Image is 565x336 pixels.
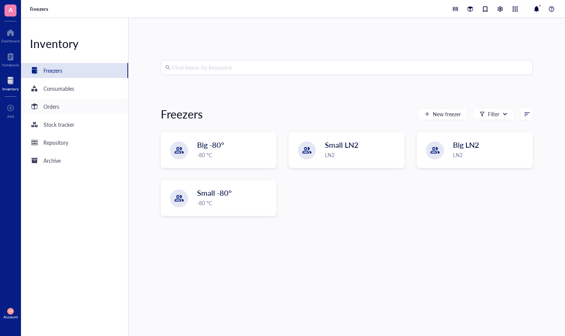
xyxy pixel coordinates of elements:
a: Inventory [2,75,19,91]
div: Notebook [2,63,19,67]
div: Freezers [43,66,62,75]
div: Account [3,315,18,319]
span: Small LN2 [325,139,359,150]
button: New freezer [418,108,467,120]
div: Inventory [2,87,19,91]
a: Stock tracker [21,117,128,132]
a: Notebook [2,51,19,67]
div: -80 °C [197,151,272,159]
div: LN2 [453,151,528,159]
span: New freezer [433,111,461,117]
div: Orders [43,102,59,111]
div: Add [7,114,14,118]
a: Dashboard [1,27,20,43]
span: Big LN2 [453,139,479,150]
div: Filter [488,110,499,118]
a: Orders [21,99,128,114]
div: Inventory [21,36,128,51]
a: Freezers [30,6,50,12]
a: Consumables [21,81,128,96]
span: Small -80° [197,187,232,198]
div: Repository [43,138,68,147]
a: Freezers [21,63,128,78]
span: A [9,5,13,14]
div: LN2 [325,151,400,159]
span: VP [9,309,12,313]
div: Freezers [161,106,203,121]
a: Repository [21,135,128,150]
span: Big -80° [197,139,224,150]
div: Consumables [43,84,74,93]
a: Archive [21,153,128,168]
div: -80 °C [197,199,272,207]
div: Dashboard [1,39,20,43]
div: Archive [43,156,61,165]
div: Stock tracker [43,120,74,129]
